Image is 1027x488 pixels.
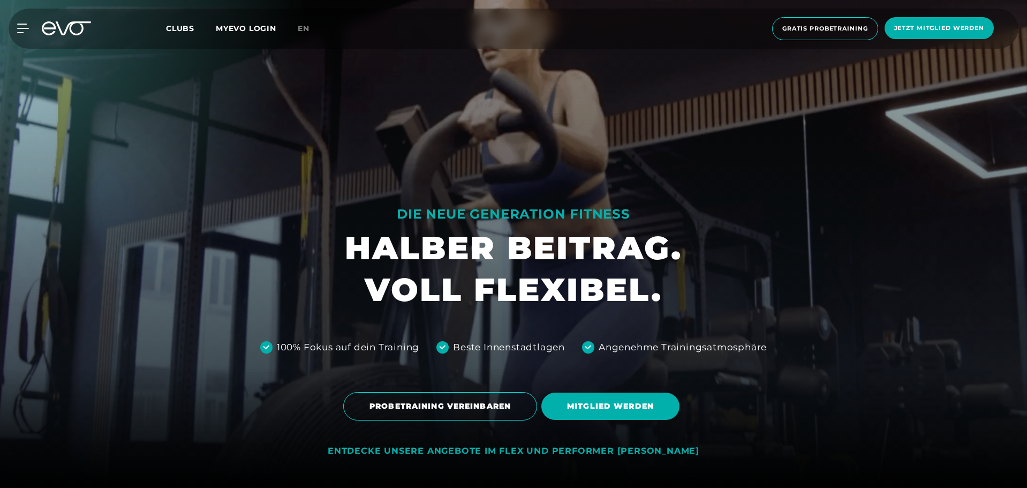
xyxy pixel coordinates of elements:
span: Clubs [166,24,194,33]
a: Gratis Probetraining [769,17,881,40]
div: Beste Innenstadtlagen [453,341,565,355]
a: Jetzt Mitglied werden [881,17,997,40]
span: MITGLIED WERDEN [567,401,654,412]
span: Jetzt Mitglied werden [894,24,984,33]
span: Gratis Probetraining [782,24,868,33]
span: PROBETRAINING VEREINBAREN [369,401,511,412]
div: Angenehme Trainingsatmosphäre [599,341,767,355]
a: Clubs [166,23,216,33]
div: ENTDECKE UNSERE ANGEBOTE IM FLEX UND PERFORMER [PERSON_NAME] [328,446,699,457]
div: DIE NEUE GENERATION FITNESS [345,206,682,223]
a: MITGLIED WERDEN [541,385,684,428]
span: en [298,24,309,33]
h1: HALBER BEITRAG. VOLL FLEXIBEL. [345,227,682,311]
a: PROBETRAINING VEREINBAREN [343,384,541,429]
a: MYEVO LOGIN [216,24,276,33]
a: en [298,22,322,35]
div: 100% Fokus auf dein Training [277,341,419,355]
